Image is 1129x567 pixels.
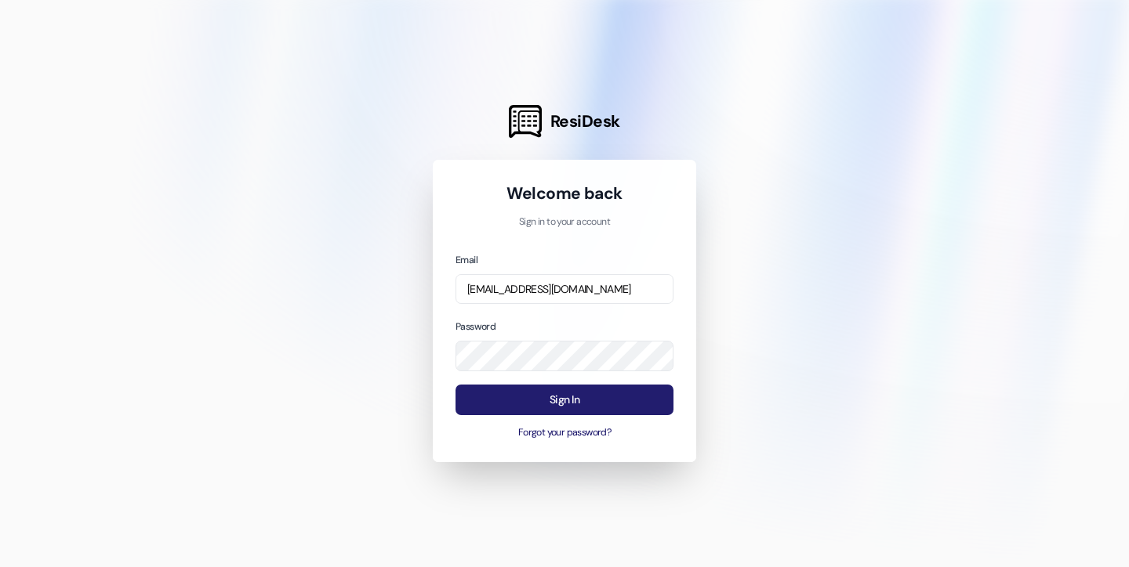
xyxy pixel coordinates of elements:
[456,320,496,333] label: Password
[456,274,673,305] input: name@example.com
[456,254,477,266] label: Email
[456,215,673,229] p: Sign in to your account
[456,426,673,440] button: Forgot your password?
[509,105,542,138] img: ResiDesk Logo
[456,182,673,204] h1: Welcome back
[456,385,673,415] button: Sign In
[550,110,620,132] span: ResiDesk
